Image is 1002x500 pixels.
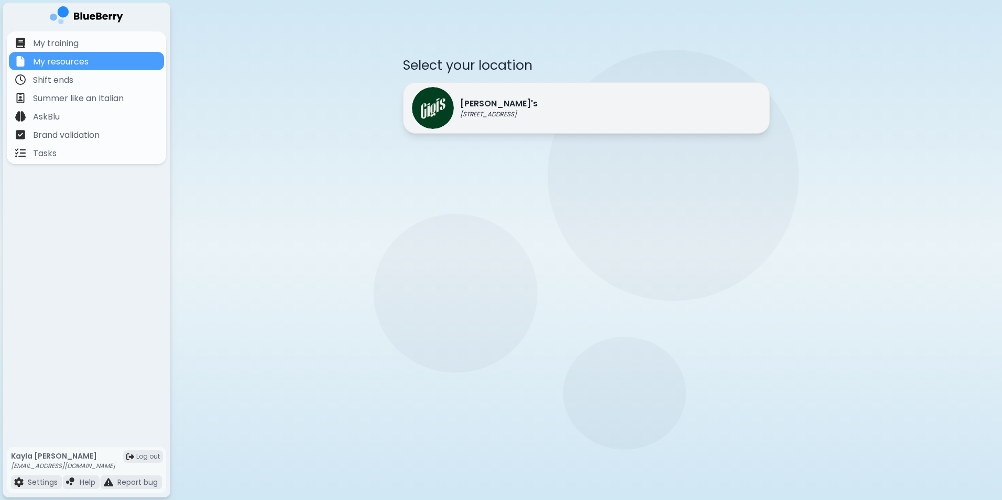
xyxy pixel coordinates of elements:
img: Gigi's logo [412,87,454,129]
img: file icon [15,93,26,103]
p: Select your location [403,57,770,74]
p: Shift ends [33,74,73,86]
p: Tasks [33,147,57,160]
img: file icon [104,477,113,487]
img: file icon [15,38,26,48]
img: file icon [15,111,26,122]
img: file icon [66,477,75,487]
p: [PERSON_NAME]'s [460,97,538,110]
p: My training [33,37,79,50]
img: file icon [15,56,26,67]
img: logout [126,453,134,461]
p: Kayla [PERSON_NAME] [11,451,115,461]
p: Settings [28,477,58,487]
p: Summer like an Italian [33,92,124,105]
img: file icon [15,148,26,158]
p: Report bug [117,477,158,487]
img: company logo [50,6,123,28]
p: [EMAIL_ADDRESS][DOMAIN_NAME] [11,462,115,470]
p: Brand validation [33,129,100,142]
p: My resources [33,56,89,68]
img: file icon [15,74,26,85]
p: AskBlu [33,111,60,123]
span: Log out [136,452,160,461]
img: file icon [14,477,24,487]
p: [STREET_ADDRESS] [460,110,538,118]
img: file icon [15,129,26,140]
p: Help [80,477,95,487]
